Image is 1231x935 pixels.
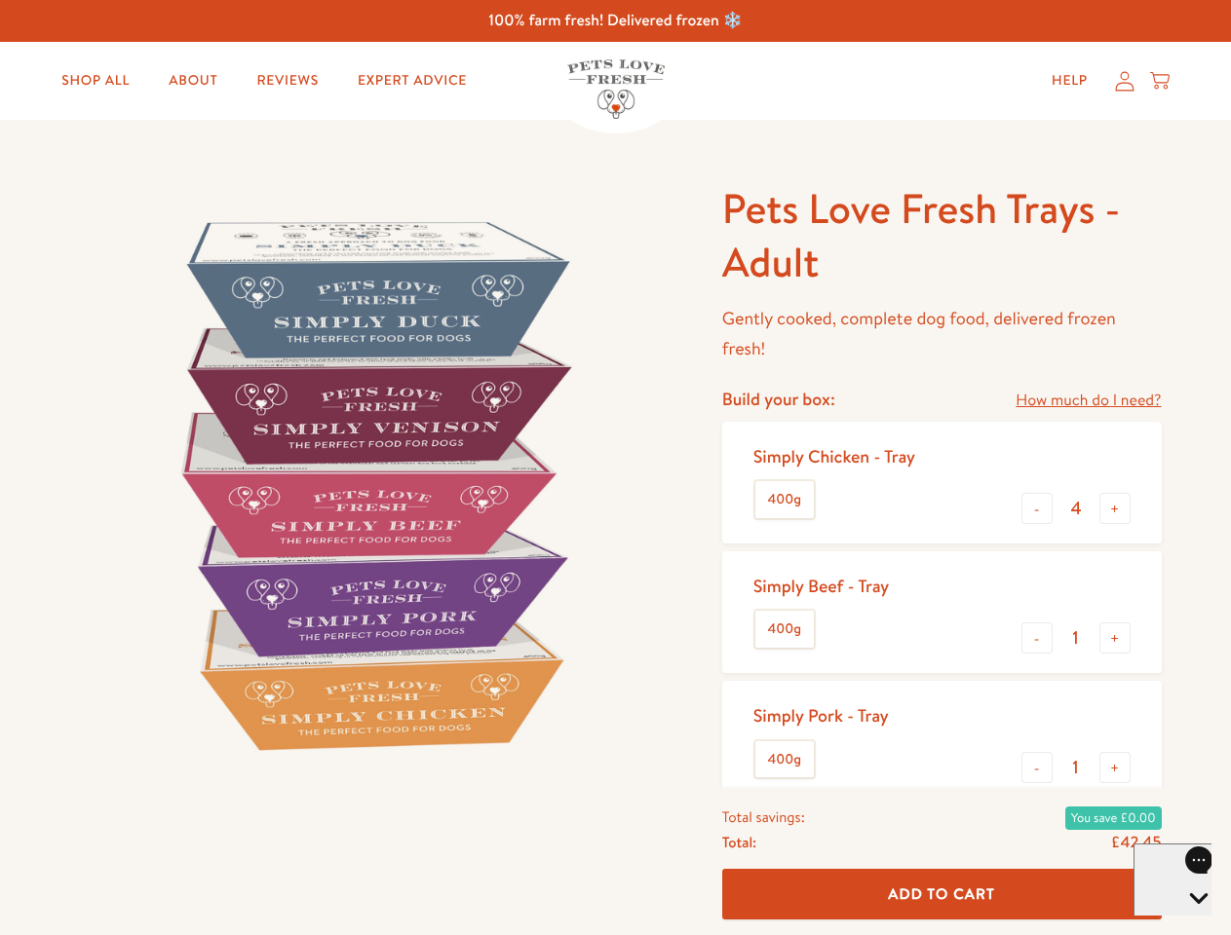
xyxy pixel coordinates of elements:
[722,869,1162,920] button: Add To Cart
[753,445,915,467] div: Simply Chicken - Tray
[1099,493,1131,524] button: +
[1099,622,1131,654] button: +
[1021,622,1053,654] button: -
[722,804,805,830] span: Total savings:
[722,388,835,410] h4: Build your box:
[70,182,675,787] img: Pets Love Fresh Trays - Adult
[567,59,665,119] img: Pets Love Fresh
[342,61,482,100] a: Expert Advice
[1111,832,1162,853] span: £42.45
[46,61,145,100] a: Shop All
[888,883,995,904] span: Add To Cart
[153,61,233,100] a: About
[755,611,814,648] label: 400g
[1021,752,1053,783] button: -
[1016,388,1161,414] a: How much do I need?
[753,575,889,597] div: Simply Beef - Tray
[241,61,333,100] a: Reviews
[1134,843,1212,916] iframe: Gorgias live chat messenger
[1021,493,1053,524] button: -
[722,304,1162,363] p: Gently cooked, complete dog food, delivered frozen fresh!
[755,741,814,778] label: 400g
[722,830,756,855] span: Total:
[1099,752,1131,783] button: +
[1036,61,1103,100] a: Help
[1065,806,1162,830] span: You save £0.00
[753,704,889,727] div: Simply Pork - Tray
[722,182,1162,288] h1: Pets Love Fresh Trays - Adult
[755,481,814,518] label: 400g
